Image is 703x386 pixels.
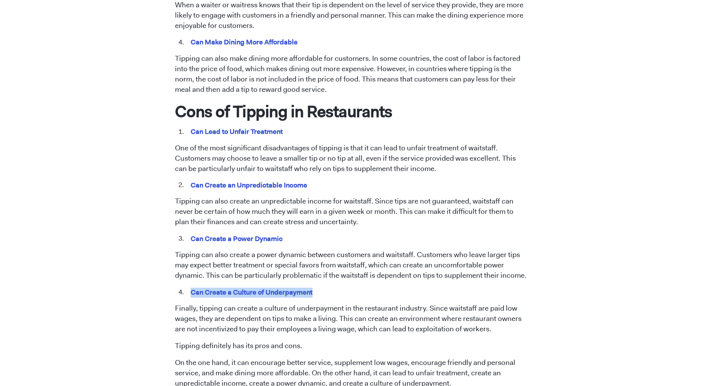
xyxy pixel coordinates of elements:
p: Tipping can also make dining more affordable for customers. In some countries, the cost of labor ... [175,54,528,95]
mark: Can Make Dining More Affordable [190,36,299,48]
mark: Can Create a Culture of Underpayment [190,286,314,298]
p: Tipping can also create an unpredictable income for waitstaff. Since tips are not guaranteed, wai... [175,196,528,227]
mark: Can Lead to Unfair Treatment [190,125,284,137]
h1: Cons of Tipping in Restaurants [175,101,528,121]
p: Tipping can also create a power dynamic between customers and waitstaff. Customers who leave larg... [175,250,528,281]
p: One of the most significant disadvantages of tipping is that it can lead to unfair treatment of w... [175,143,528,174]
mark: Can Create an Unpredictable Income [190,179,309,191]
p: Tipping definitely has its pros and cons. [175,341,528,351]
p: Finally, tipping can create a culture of underpayment in the restaurant industry. Since waitstaff... [175,303,528,334]
mark: Can Create a Power Dynamic [190,233,284,244]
